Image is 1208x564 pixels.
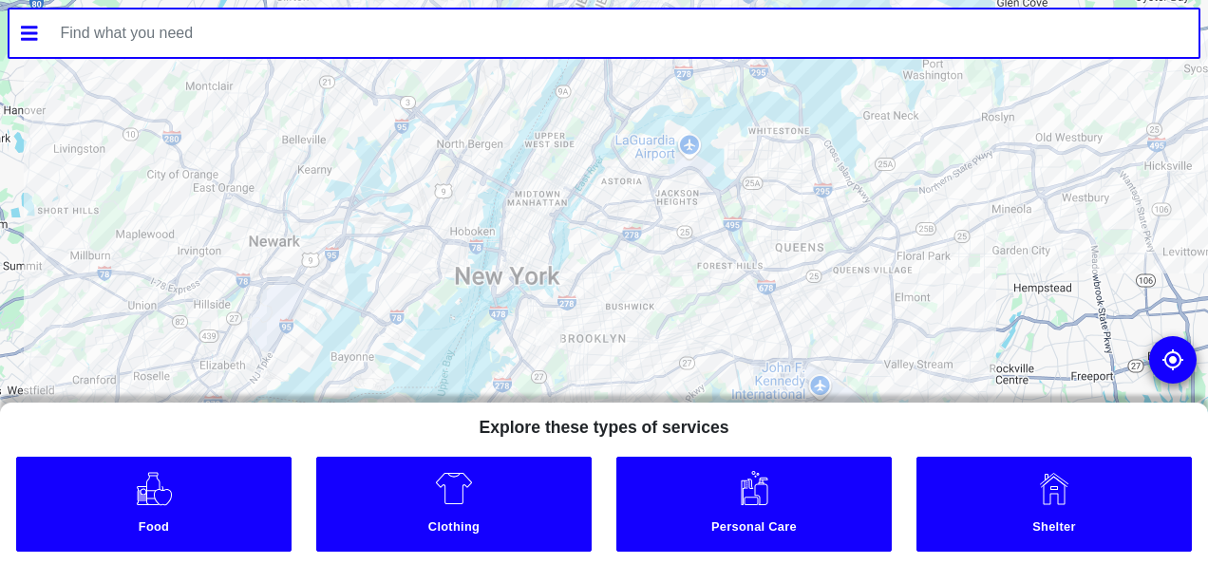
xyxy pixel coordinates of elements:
[916,457,1193,552] a: Shelter
[20,519,289,539] small: Food
[320,519,589,539] small: Clothing
[135,469,174,507] img: Food
[735,469,773,507] img: Personal Care
[1161,348,1184,371] img: go to my location
[463,403,744,445] h5: Explore these types of services
[620,519,889,539] small: Personal Care
[316,457,593,552] a: Clothing
[16,457,293,552] a: Food
[920,519,1189,539] small: Shelter
[616,457,893,552] a: Personal Care
[49,9,1199,57] input: Find what you need
[1035,469,1073,507] img: Shelter
[435,469,473,507] img: Clothing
